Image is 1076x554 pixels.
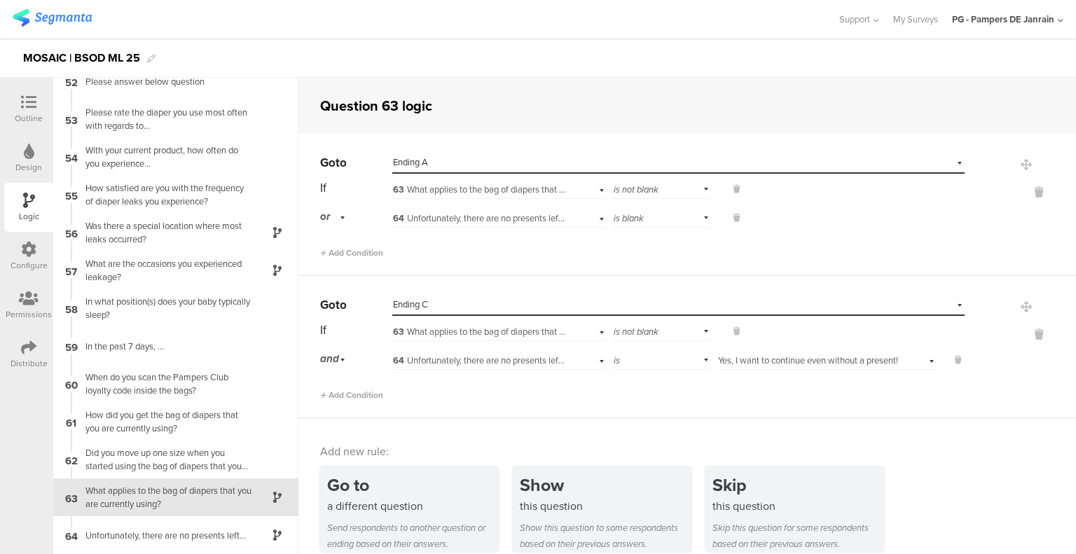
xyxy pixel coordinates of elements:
[393,298,428,311] span: Ending C
[327,498,499,514] div: a different question
[320,247,383,259] span: Add Condition
[393,354,404,367] span: 64
[393,354,567,367] div: Unfortunately, there are no presents left...
[614,183,658,196] span: is not blank
[712,520,884,552] div: Skip this question for some respondents based on their previous answers.
[520,520,691,552] div: Show this question to some respondents based on their previous answers.
[6,308,52,321] div: Permissions
[65,263,77,278] span: 57
[320,154,336,172] span: Go
[15,161,42,174] div: Design
[65,74,78,89] span: 52
[65,527,78,543] span: 64
[320,95,432,116] div: Question 63 logic
[77,371,252,397] div: When do you scan the Pampers Club loyalty code inside the bags?
[77,181,252,208] div: How satisfied are you with the frequency of diaper leaks you experience?
[952,13,1054,26] div: PG - Pampers DE Janrain
[320,321,391,339] div: If
[712,498,884,514] div: this question
[393,183,567,196] div: What applies to the bag of diapers that you are currently using?
[393,212,567,225] div: Unfortunately, there are no presents left...
[11,357,48,370] div: Distribute
[77,408,252,435] div: How did you get the bag of diapers that you are currently using?
[77,75,252,88] div: Please answer below question
[65,149,78,165] span: 54
[77,144,252,170] div: With your current product, how often do you experience...
[77,106,252,132] div: Please rate the diaper you use most often with regards to...
[320,296,336,314] span: Go
[614,325,658,338] span: is not blank
[520,472,691,498] div: Show
[65,338,78,354] span: 59
[336,154,347,172] span: to
[15,112,43,125] div: Outline
[77,484,252,511] div: What applies to the bag of diapers that you are currently using?
[393,326,567,338] div: What applies to the bag of diapers that you are currently using?
[13,9,92,27] img: segmanta logo
[718,354,898,367] span: Yes, I want to continue even without a present!
[320,209,330,224] span: or
[77,340,252,353] div: In the past 7 days, ...
[393,325,651,338] span: What applies to the bag of diapers that you are currently using?
[393,212,404,225] span: 64
[320,389,383,401] span: Add Condition
[327,472,499,498] div: Go to
[320,179,391,197] div: If
[77,295,252,321] div: In what position(s) does your baby typically sleep?
[65,111,78,127] span: 53
[23,47,140,69] div: MOSAIC | BSOD ML 25
[65,376,78,392] span: 60
[520,498,691,514] div: this question
[65,225,78,240] span: 56
[839,13,870,26] span: Support
[614,212,644,225] span: is blank
[77,257,252,284] div: What are the occasions you experienced leakage?
[327,520,499,552] div: Send respondents to another question or ending based on their answers.
[393,183,651,196] span: What applies to the bag of diapers that you are currently using?
[65,187,78,202] span: 55
[77,219,252,246] div: Was there a special location where most leaks occurred?
[66,414,76,429] span: 61
[320,443,1056,459] div: Add new rule:
[393,183,404,196] span: 63
[336,296,347,314] span: to
[65,300,78,316] span: 58
[712,472,884,498] div: Skip
[19,210,39,223] div: Logic
[65,490,78,505] span: 63
[393,155,428,169] span: Ending A
[65,452,78,467] span: 62
[614,354,620,367] span: is
[77,446,252,473] div: Did you move up one size when you started using the bag of diapers that you are currently using?
[77,529,252,542] div: Unfortunately, there are no presents left...
[393,326,404,338] span: 63
[11,259,48,272] div: Configure
[320,351,339,366] span: and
